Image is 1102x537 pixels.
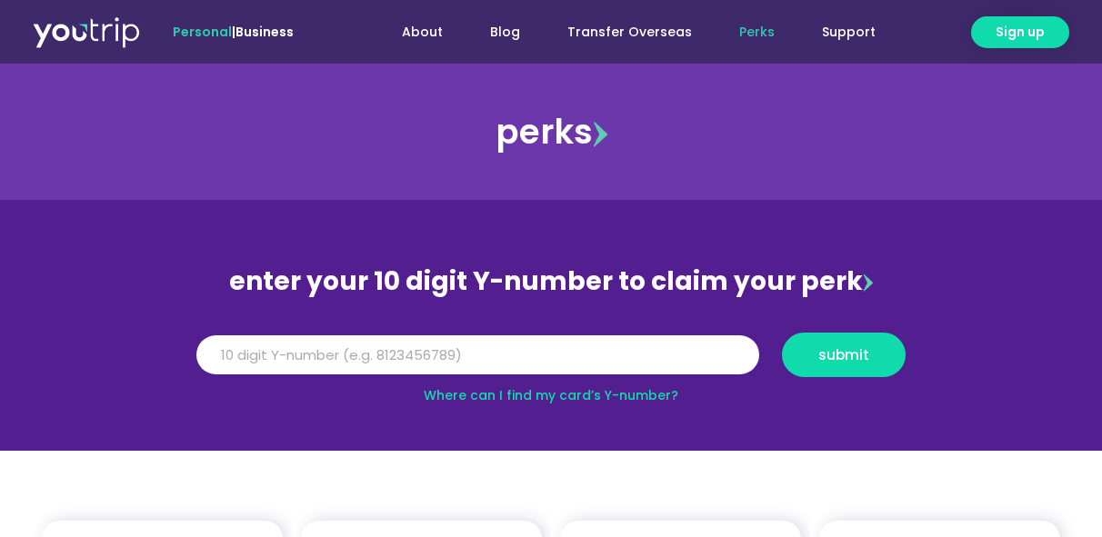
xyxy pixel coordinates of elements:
input: 10 digit Y-number (e.g. 8123456789) [196,335,759,375]
a: Where can I find my card’s Y-number? [424,386,678,404]
div: enter your 10 digit Y-number to claim your perk [187,258,915,305]
a: Business [235,23,294,41]
a: Perks [716,15,798,49]
span: Personal [173,23,232,41]
form: Y Number [196,333,906,391]
span: | [173,23,294,41]
a: Support [798,15,899,49]
a: Blog [466,15,544,49]
span: Sign up [996,23,1045,42]
nav: Menu [343,15,899,49]
a: About [378,15,466,49]
a: Sign up [971,16,1069,48]
a: Transfer Overseas [544,15,716,49]
span: submit [818,348,869,362]
button: submit [782,333,906,377]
